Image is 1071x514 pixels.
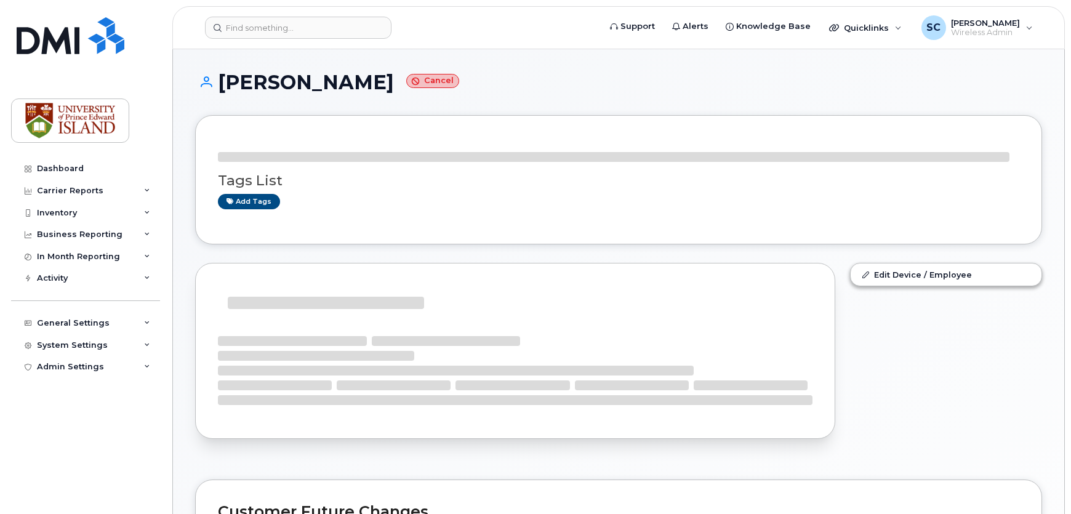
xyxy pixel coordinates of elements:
a: Edit Device / Employee [851,263,1041,286]
h3: Tags List [218,173,1019,188]
a: Add tags [218,194,280,209]
h1: [PERSON_NAME] [195,71,1042,93]
small: Cancel [406,74,459,88]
